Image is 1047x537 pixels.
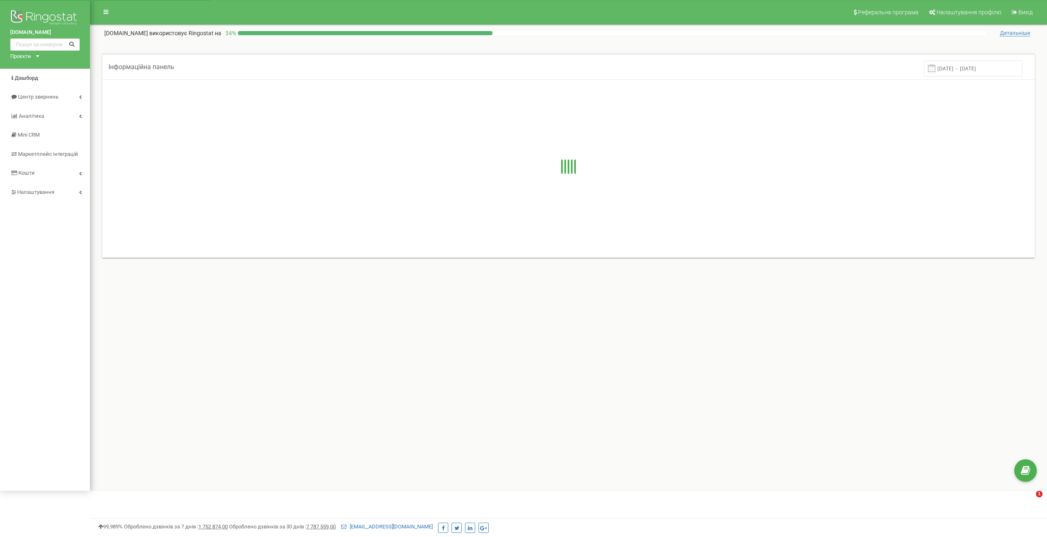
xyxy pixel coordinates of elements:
[10,53,31,61] div: Проєкти
[1018,9,1033,16] span: Вихід
[149,30,221,36] span: використовує Ringostat на
[19,113,44,119] span: Аналiтика
[1019,491,1039,510] iframe: Intercom live chat
[221,29,238,37] p: 34 %
[10,38,80,51] input: Пошук за номером
[18,170,35,176] span: Кошти
[937,9,1001,16] span: Налаштування профілю
[15,75,38,81] span: Дашборд
[10,8,80,29] img: Ringostat logo
[18,94,58,100] span: Центр звернень
[18,151,78,157] span: Маркетплейс інтеграцій
[1036,491,1043,497] span: 1
[108,63,174,71] span: Інформаційна панель
[17,189,54,195] span: Налаштування
[10,29,80,36] a: [DOMAIN_NAME]
[1000,30,1030,36] span: Детальніше
[18,132,40,138] span: Mini CRM
[858,9,919,16] span: Реферальна програма
[104,29,221,37] p: [DOMAIN_NAME]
